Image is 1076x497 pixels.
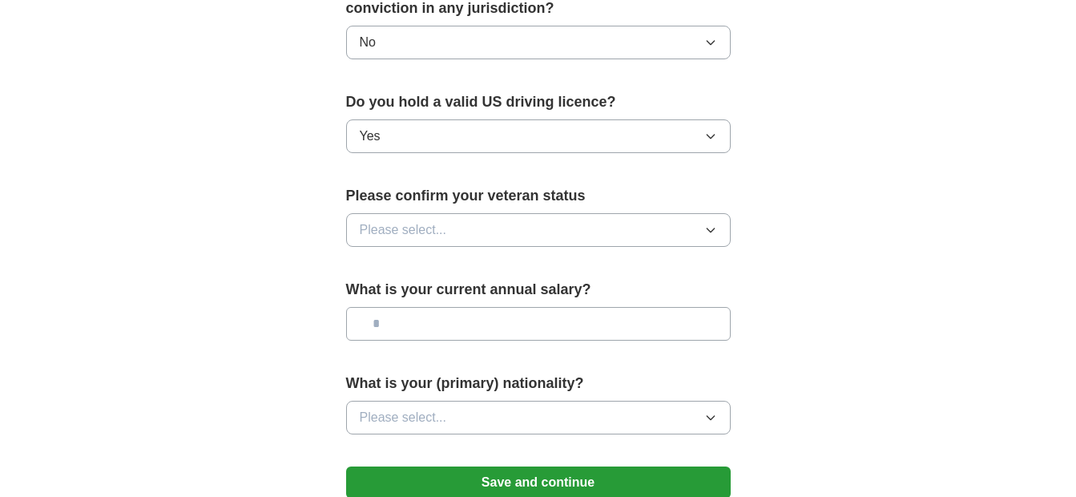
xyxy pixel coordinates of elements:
button: Yes [346,119,731,153]
label: Please confirm your veteran status [346,185,731,207]
span: Yes [360,127,381,146]
button: Please select... [346,401,731,434]
button: Please select... [346,213,731,247]
label: What is your current annual salary? [346,279,731,301]
span: Please select... [360,220,447,240]
button: No [346,26,731,59]
label: Do you hold a valid US driving licence? [346,91,731,113]
label: What is your (primary) nationality? [346,373,731,394]
span: No [360,33,376,52]
span: Please select... [360,408,447,427]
